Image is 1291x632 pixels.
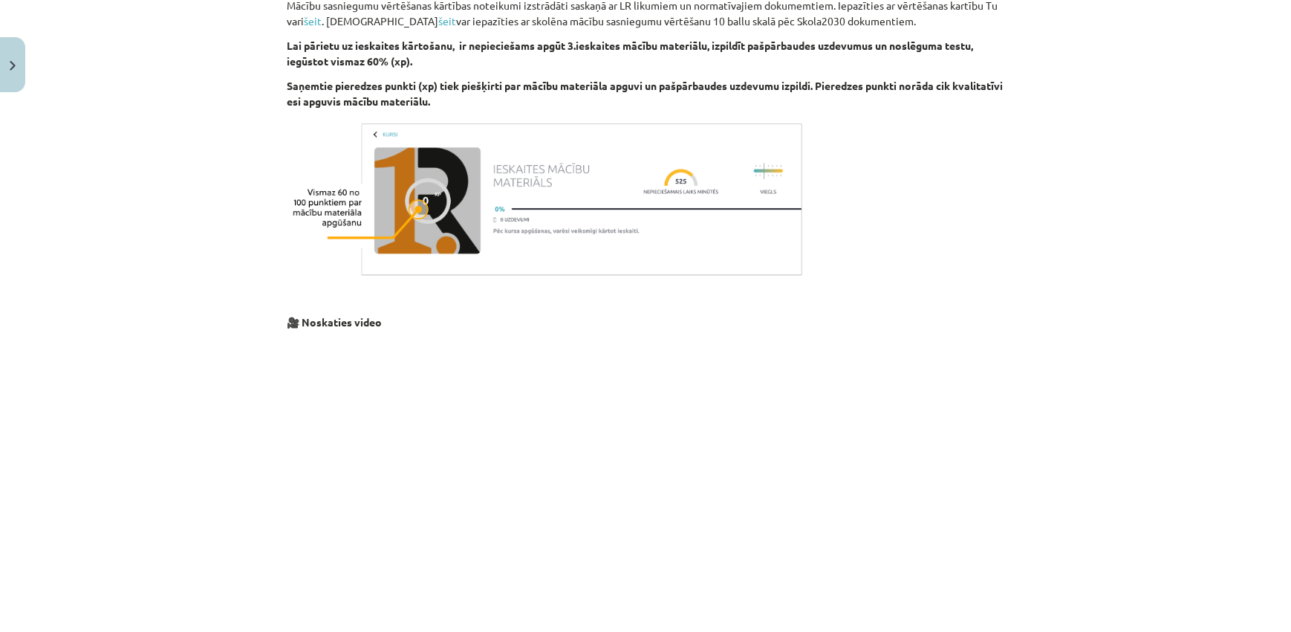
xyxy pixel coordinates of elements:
[287,39,973,68] b: Lai pārietu uz ieskaites kārtošanu, ir nepieciešams apgūt 3.ieskaites mācību materiālu, izpildīt ...
[287,79,1003,108] b: Saņemtie pieredzes punkti (xp) tiek piešķirti par mācību materiāla apguvi un pašpārbaudes uzdevum...
[304,14,322,28] a: šeit
[287,315,382,329] strong: 🎥 Noskaties video
[438,14,456,28] a: šeit
[10,61,16,71] img: icon-close-lesson-0947bae3869378f0d4975bcd49f059093ad1ed9edebbc8119c70593378902aed.svg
